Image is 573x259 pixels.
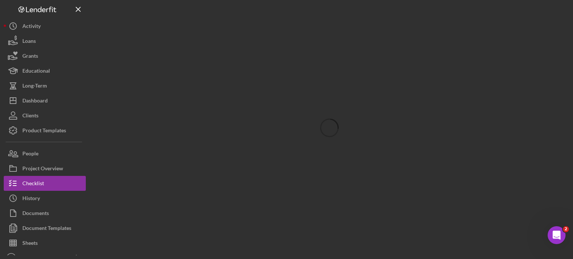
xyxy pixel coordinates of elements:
button: Product Templates [4,123,86,138]
div: History [22,191,40,208]
div: People [22,146,38,163]
button: Educational [4,63,86,78]
div: Document Templates [22,221,71,237]
div: Documents [22,206,49,222]
div: Dashboard [22,93,48,110]
button: Dashboard [4,93,86,108]
div: Clients [22,108,38,125]
button: Document Templates [4,221,86,236]
button: Documents [4,206,86,221]
button: Loans [4,34,86,48]
button: Activity [4,19,86,34]
div: Educational [22,63,50,80]
div: Product Templates [22,123,66,140]
button: People [4,146,86,161]
button: Checklist [4,176,86,191]
div: Project Overview [22,161,63,178]
div: Grants [22,48,38,65]
div: Sheets [22,236,38,252]
span: 2 [563,226,569,232]
div: Checklist [22,176,44,193]
button: Long-Term [4,78,86,93]
button: Project Overview [4,161,86,176]
button: Sheets [4,236,86,250]
div: Loans [22,34,36,50]
button: Clients [4,108,86,123]
div: Activity [22,19,41,35]
div: Long-Term [22,78,47,95]
button: Grants [4,48,86,63]
iframe: Intercom live chat [548,226,566,244]
button: History [4,191,86,206]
